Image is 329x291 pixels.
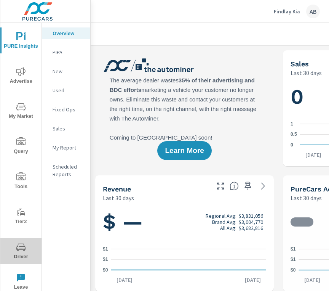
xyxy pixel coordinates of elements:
[306,5,320,18] div: AB
[42,142,90,153] div: My Report
[53,106,84,113] p: Fixed Ops
[214,180,227,192] button: Make Fullscreen
[103,257,108,262] text: $1
[239,212,263,219] p: $3,831,056
[291,193,322,203] p: Last 30 days
[3,67,39,86] span: Advertise
[257,180,269,192] a: See more details in report
[42,161,90,180] div: Scheduled Reports
[103,209,266,235] h1: $ —
[165,147,204,154] span: Learn More
[53,29,84,37] p: Overview
[42,27,90,39] div: Overview
[103,246,108,252] text: $1
[3,102,39,121] span: My Market
[220,225,236,231] p: All Avg:
[291,257,296,262] text: $1
[53,48,84,56] p: PIPA
[42,47,90,58] div: PIPA
[274,8,300,15] p: Findlay Kia
[291,121,293,127] text: 1
[42,66,90,77] div: New
[300,151,327,159] p: [DATE]
[3,172,39,191] span: Tools
[103,267,108,273] text: $0
[242,180,254,192] span: Save this to your personalized report
[240,276,266,284] p: [DATE]
[299,276,326,284] p: [DATE]
[291,132,297,137] text: 0.5
[42,104,90,115] div: Fixed Ops
[3,243,39,261] span: Driver
[103,185,131,193] h5: Revenue
[53,163,84,178] p: Scheduled Reports
[53,68,84,75] p: New
[291,60,309,68] h5: Sales
[157,141,211,160] button: Learn More
[111,276,138,284] p: [DATE]
[206,212,236,219] p: Regional Avg:
[53,87,84,94] p: Used
[53,125,84,132] p: Sales
[291,142,293,148] text: 0
[103,193,134,203] p: Last 30 days
[291,267,296,273] text: $0
[3,207,39,226] span: Tier2
[230,182,239,191] span: Total sales revenue over the selected date range. [Source: This data is sourced from the dealer’s...
[42,85,90,96] div: Used
[3,137,39,156] span: Query
[42,123,90,134] div: Sales
[212,219,236,225] p: Brand Avg:
[291,246,296,252] text: $1
[239,219,263,225] p: $3,004,770
[3,32,39,51] span: PURE Insights
[291,68,322,77] p: Last 30 days
[239,225,263,231] p: $3,682,816
[53,144,84,151] p: My Report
